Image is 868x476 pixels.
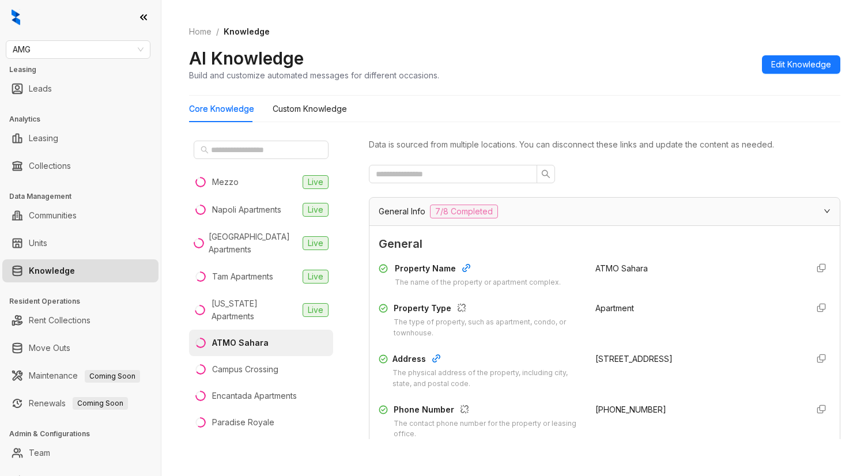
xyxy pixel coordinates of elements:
div: Tam Apartments [212,270,273,283]
a: Move Outs [29,337,70,360]
span: AMG [13,41,144,58]
a: Home [187,25,214,38]
span: Live [303,175,329,189]
span: 7/8 Completed [430,205,498,218]
div: The name of the property or apartment complex. [395,277,561,288]
div: Paradise Royale [212,416,274,429]
a: Communities [29,204,77,227]
span: [PHONE_NUMBER] [595,405,666,414]
h3: Analytics [9,114,161,124]
span: expanded [824,207,831,214]
a: Team [29,441,50,464]
div: Property Type [394,302,582,317]
a: RenewalsComing Soon [29,392,128,415]
h3: Leasing [9,65,161,75]
span: Live [303,236,329,250]
div: The contact phone number for the property or leasing office. [394,418,582,440]
span: Live [303,203,329,217]
li: Renewals [2,392,158,415]
h3: Data Management [9,191,161,202]
a: Leads [29,77,52,100]
li: Move Outs [2,337,158,360]
span: General [379,235,831,253]
li: Knowledge [2,259,158,282]
img: logo [12,9,20,25]
span: Coming Soon [85,370,140,383]
div: ATMO Sahara [212,337,269,349]
div: Encantada Apartments [212,390,297,402]
span: Knowledge [224,27,270,36]
span: ATMO Sahara [595,263,648,273]
button: Edit Knowledge [762,55,840,74]
div: Core Knowledge [189,103,254,115]
div: General Info7/8 Completed [369,198,840,225]
li: Collections [2,154,158,177]
div: Build and customize automated messages for different occasions. [189,69,439,81]
div: Mezzo [212,176,239,188]
div: The type of property, such as apartment, condo, or townhouse. [394,317,582,339]
span: search [541,169,550,179]
li: Leads [2,77,158,100]
a: Knowledge [29,259,75,282]
span: Coming Soon [73,397,128,410]
li: / [216,25,219,38]
li: Rent Collections [2,309,158,332]
li: Leasing [2,127,158,150]
a: Units [29,232,47,255]
div: Data is sourced from multiple locations. You can disconnect these links and update the content as... [369,138,840,151]
div: Address [393,353,582,368]
span: General Info [379,205,425,218]
div: [US_STATE] Apartments [212,297,298,323]
a: Rent Collections [29,309,90,332]
div: Custom Knowledge [273,103,347,115]
li: Maintenance [2,364,158,387]
div: Napoli Apartments [212,203,281,216]
h3: Resident Operations [9,296,161,307]
h3: Admin & Configurations [9,429,161,439]
div: Property Name [395,262,561,277]
div: The physical address of the property, including city, state, and postal code. [393,368,582,390]
h2: AI Knowledge [189,47,304,69]
span: Apartment [595,303,634,313]
span: Edit Knowledge [771,58,831,71]
div: [STREET_ADDRESS] [595,353,798,365]
div: Campus Crossing [212,363,278,376]
li: Units [2,232,158,255]
li: Communities [2,204,158,227]
a: Leasing [29,127,58,150]
span: search [201,146,209,154]
span: Live [303,303,329,317]
li: Team [2,441,158,464]
a: Collections [29,154,71,177]
div: Phone Number [394,403,582,418]
span: Live [303,270,329,284]
div: [GEOGRAPHIC_DATA] Apartments [209,231,298,256]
